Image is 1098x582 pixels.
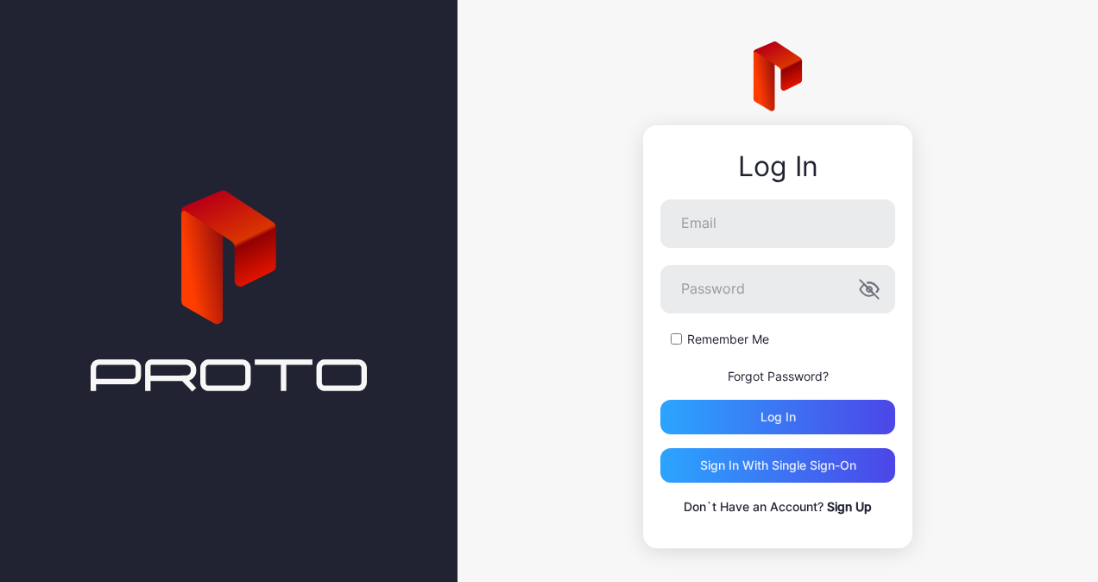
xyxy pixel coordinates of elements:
[660,400,895,434] button: Log in
[660,265,895,313] input: Password
[760,410,796,424] div: Log in
[660,151,895,182] div: Log In
[660,199,895,248] input: Email
[700,459,856,472] div: Sign in With Single Sign-On
[687,331,769,348] label: Remember Me
[827,499,872,514] a: Sign Up
[660,448,895,483] button: Sign in With Single Sign-On
[660,497,895,517] p: Don`t Have an Account?
[728,369,829,383] a: Forgot Password?
[859,279,880,300] button: Password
